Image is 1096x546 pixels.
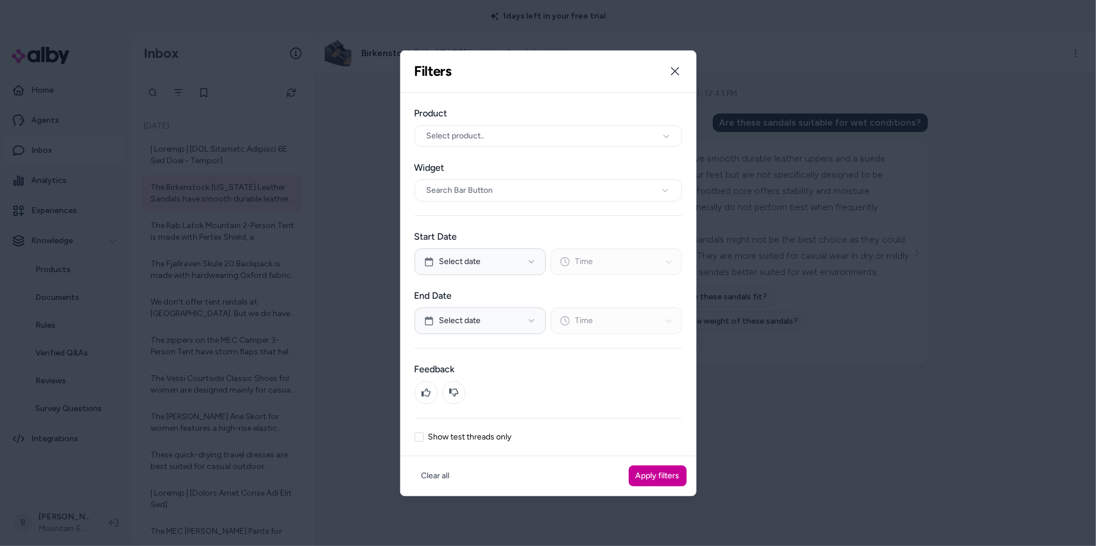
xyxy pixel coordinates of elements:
[415,107,682,120] label: Product
[629,466,687,486] button: Apply filters
[415,161,682,175] label: Widget
[439,315,481,327] span: Select date
[427,130,485,142] span: Select product..
[415,362,682,376] label: Feedback
[415,307,546,334] button: Select date
[415,466,457,486] button: Clear all
[415,179,682,201] button: Search Bar Button
[415,230,682,244] label: Start Date
[439,256,481,267] span: Select date
[415,289,682,303] label: End Date
[428,433,512,441] label: Show test threads only
[415,248,546,275] button: Select date
[415,63,452,80] h2: Filters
